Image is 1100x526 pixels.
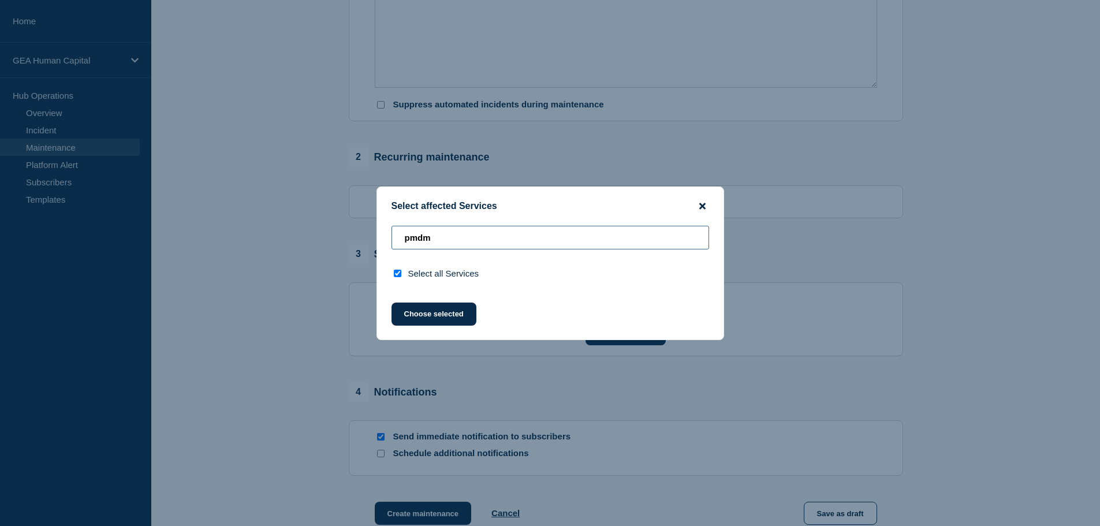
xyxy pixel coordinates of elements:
[377,201,724,212] div: Select affected Services
[408,268,479,278] span: Select all Services
[391,303,476,326] button: Choose selected
[696,201,709,212] button: close button
[391,226,709,249] input: Search
[394,270,401,277] input: select all checkbox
